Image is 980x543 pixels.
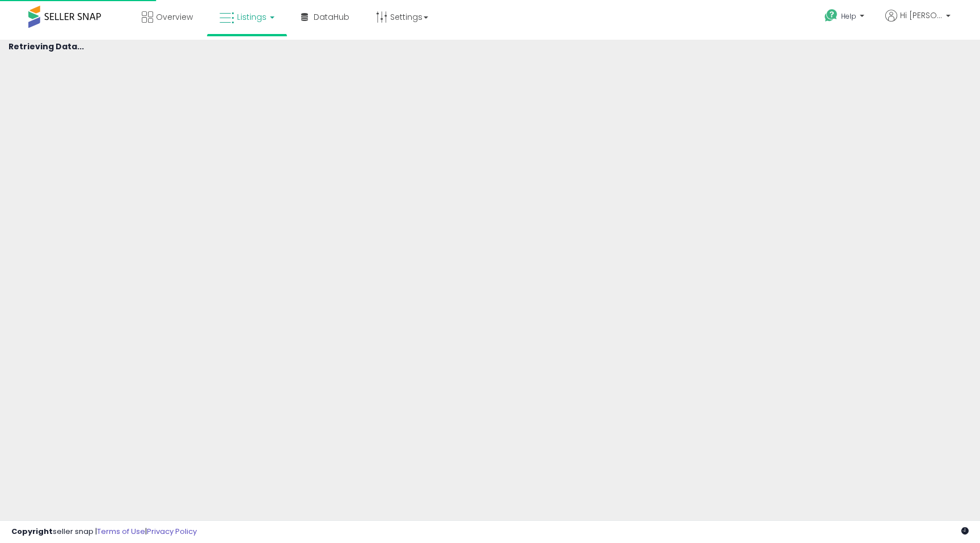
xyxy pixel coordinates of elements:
span: Help [841,11,856,21]
span: Hi [PERSON_NAME] [900,10,943,21]
h4: Retrieving Data... [9,43,971,51]
i: Get Help [824,9,838,23]
span: Listings [237,11,267,23]
span: DataHub [314,11,349,23]
a: Hi [PERSON_NAME] [885,10,951,35]
span: Overview [156,11,193,23]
